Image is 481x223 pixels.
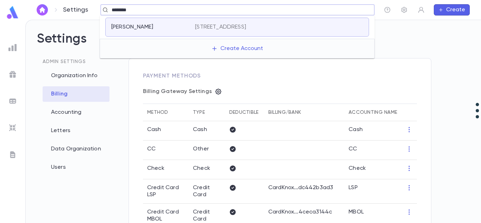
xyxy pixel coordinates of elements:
span: Admin Settings [43,59,86,64]
div: Accounting [43,105,110,120]
p: CardKnox ... 4ceca3144c [268,209,340,216]
div: Letters [43,123,110,138]
p: [STREET_ADDRESS] [195,24,246,31]
h2: Settings [37,31,470,58]
img: logo [6,6,20,19]
p: CC [147,145,156,153]
img: campaigns_grey.99e729a5f7ee94e3726e6486bddda8f1.svg [8,70,17,79]
th: Billing/Bank [264,104,344,121]
span: Payment Methods [143,73,201,79]
p: Cash [147,126,161,133]
div: Data Organization [43,141,110,157]
img: reports_grey.c525e4749d1bce6a11f5fe2a8de1b229.svg [8,43,17,52]
p: Billing Gateway Settings [143,88,212,95]
img: home_white.a664292cf8c1dea59945f0da9f25487c.svg [38,7,46,13]
img: batches_grey.339ca447c9d9533ef1741baa751efc33.svg [8,97,17,105]
td: Cash [344,121,401,141]
td: Other [189,141,225,160]
p: Credit Card LSP [147,184,185,198]
p: Settings [63,6,88,14]
td: Credit Card [189,179,225,204]
div: Users [43,160,110,175]
th: Deductible [225,104,264,121]
td: Check [344,160,401,179]
th: Method [143,104,189,121]
img: letters_grey.7941b92b52307dd3b8a917253454ce1c.svg [8,150,17,159]
td: CC [344,141,401,160]
button: Create [434,4,470,16]
td: LSP [344,179,401,204]
div: Organization Info [43,68,110,83]
p: Credit Card MBOL [147,209,185,223]
p: [PERSON_NAME] [111,24,153,31]
button: Create Account [206,42,269,55]
img: imports_grey.530a8a0e642e233f2baf0ef88e8c9fcb.svg [8,124,17,132]
p: Check [147,165,164,172]
th: Type [189,104,225,121]
td: Check [189,160,225,179]
div: Billing [43,86,110,102]
th: Accounting Name [344,104,401,121]
p: CardKnox ... dc442b3ad3 [268,184,340,191]
td: Cash [189,121,225,141]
